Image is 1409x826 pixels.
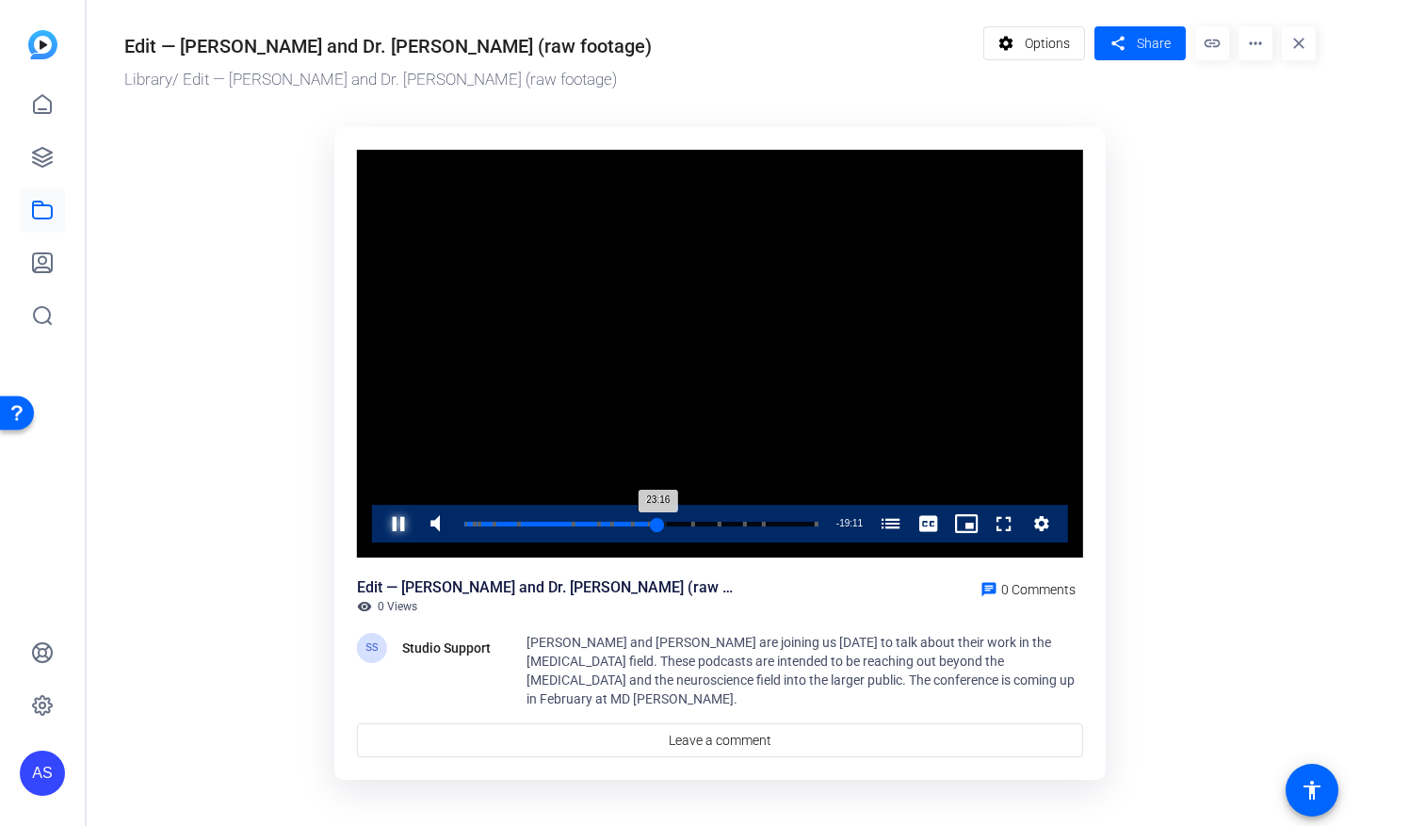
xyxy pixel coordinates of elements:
div: / Edit — [PERSON_NAME] and Dr. [PERSON_NAME] (raw footage) [124,68,974,92]
span: Share [1137,34,1171,54]
a: Leave a comment [357,723,1083,757]
div: Edit — [PERSON_NAME] and Dr. [PERSON_NAME] (raw footage) [357,576,734,599]
mat-icon: close [1282,26,1316,60]
span: 19:11 [839,518,863,528]
button: Pause [380,505,417,543]
span: [PERSON_NAME] and [PERSON_NAME] are joining us [DATE] to talk about their work in the [MEDICAL_DA... [526,635,1075,706]
img: blue-gradient.svg [28,30,57,59]
button: Captions [910,505,947,543]
div: Studio Support [402,637,496,659]
span: 0 Comments [1001,582,1076,597]
span: Options [1025,25,1070,61]
div: SS [357,633,387,663]
button: Options [983,26,1086,60]
mat-icon: settings [995,25,1018,61]
mat-icon: link [1195,26,1229,60]
div: Edit — [PERSON_NAME] and Dr. [PERSON_NAME] (raw footage) [124,32,652,60]
a: Library [124,70,172,89]
button: Mute [417,505,455,543]
span: - [836,518,839,528]
mat-icon: more_horiz [1239,26,1272,60]
div: AS [20,751,65,796]
div: Video Player [357,150,1083,559]
mat-icon: chat [980,581,997,598]
span: 0 Views [378,599,417,614]
button: Fullscreen [985,505,1023,543]
a: 0 Comments [973,576,1083,599]
div: Progress Bar [464,522,818,526]
button: Chapters [872,505,910,543]
button: Picture-in-Picture [947,505,985,543]
mat-icon: visibility [357,599,372,614]
mat-icon: share [1106,31,1129,57]
button: Share [1094,26,1186,60]
mat-icon: accessibility [1301,779,1323,802]
span: Leave a comment [669,731,771,751]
